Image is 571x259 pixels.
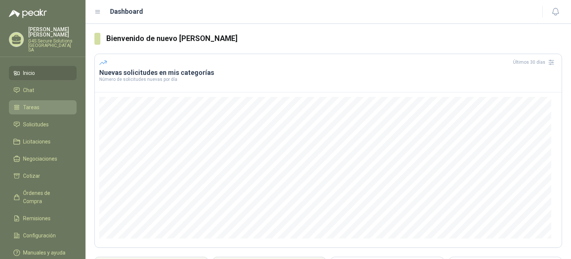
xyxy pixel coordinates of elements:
[9,100,77,114] a: Tareas
[9,211,77,225] a: Remisiones
[23,214,51,222] span: Remisiones
[23,120,49,129] span: Solicitudes
[23,155,57,163] span: Negociaciones
[9,228,77,243] a: Configuración
[99,77,557,82] p: Número de solicitudes nuevas por día
[9,152,77,166] a: Negociaciones
[9,9,47,18] img: Logo peakr
[9,186,77,208] a: Órdenes de Compra
[9,169,77,183] a: Cotizar
[9,117,77,132] a: Solicitudes
[28,39,77,52] p: G4S Secure Solutions [GEOGRAPHIC_DATA] SA
[23,103,39,111] span: Tareas
[99,68,557,77] h3: Nuevas solicitudes en mis categorías
[23,69,35,77] span: Inicio
[9,135,77,149] a: Licitaciones
[513,56,557,68] div: Últimos 30 días
[23,231,56,240] span: Configuración
[106,33,562,44] h3: Bienvenido de nuevo [PERSON_NAME]
[23,189,70,205] span: Órdenes de Compra
[28,27,77,37] p: [PERSON_NAME] [PERSON_NAME]
[23,138,51,146] span: Licitaciones
[9,83,77,97] a: Chat
[23,249,65,257] span: Manuales y ayuda
[9,66,77,80] a: Inicio
[110,6,143,17] h1: Dashboard
[23,86,34,94] span: Chat
[23,172,40,180] span: Cotizar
